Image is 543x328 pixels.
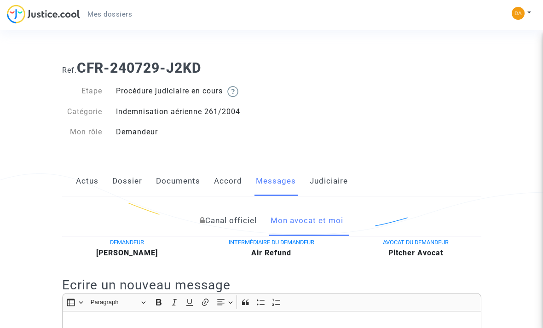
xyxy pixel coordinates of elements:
[251,248,291,257] b: Air Refund
[156,166,200,196] a: Documents
[110,239,144,246] span: DEMANDEUR
[55,127,110,138] div: Mon rôle
[109,86,271,97] div: Procédure judiciaire en cours
[109,106,271,117] div: Indemnisation aérienne 261/2004
[62,66,77,75] span: Ref.
[76,166,98,196] a: Actus
[96,248,158,257] b: [PERSON_NAME]
[383,239,449,246] span: AVOCAT DU DEMANDEUR
[55,106,110,117] div: Catégorie
[214,166,242,196] a: Accord
[7,5,80,23] img: jc-logo.svg
[62,293,481,311] div: Editor toolbar
[112,166,142,196] a: Dossier
[80,7,139,21] a: Mes dossiers
[109,127,271,138] div: Demandeur
[271,206,343,236] a: Mon avocat et moi
[512,7,525,20] img: 3c082c3df419583a9a2e7d56dbfe9da8
[200,206,257,236] a: Canal officiel
[55,86,110,97] div: Etape
[87,10,132,18] span: Mes dossiers
[62,277,481,293] h2: Ecrire un nouveau message
[77,60,201,76] b: CFR-240729-J2KD
[87,295,150,310] button: Paragraph
[388,248,443,257] b: Pitcher Avocat
[91,297,139,308] span: Paragraph
[310,166,348,196] a: Judiciaire
[229,239,314,246] span: INTERMÉDIAIRE DU DEMANDEUR
[256,166,296,196] a: Messages
[227,86,238,97] img: help.svg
